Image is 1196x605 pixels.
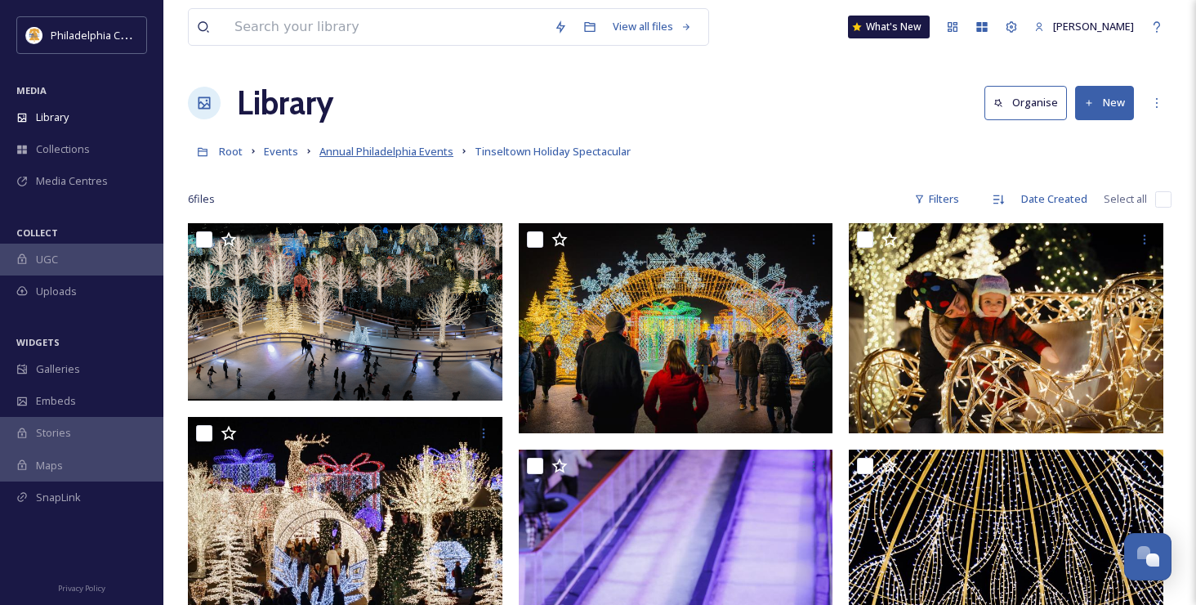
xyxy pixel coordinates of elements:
span: Library [36,110,69,125]
span: MEDIA [16,84,47,96]
span: Collections [36,141,90,157]
span: Root [219,144,243,159]
img: Tinseltown Holiday Spectacular.jpg [519,223,833,433]
a: View all files [605,11,700,43]
span: Uploads [36,284,77,299]
span: UGC [36,252,58,267]
span: Galleries [36,361,80,377]
a: Root [219,141,243,161]
span: Stories [36,425,71,441]
a: Annual Philadelphia Events [319,141,453,161]
span: Philadelphia Convention & Visitors Bureau [51,27,257,43]
span: Tinseltown Holiday Spectacular [475,144,631,159]
span: SnapLink [36,490,81,505]
a: Library [237,78,333,128]
span: Maps [36,458,63,473]
a: Events [264,141,298,161]
span: Annual Philadelphia Events [319,144,453,159]
button: Organise [984,86,1067,119]
span: COLLECT [16,226,58,239]
span: Embeds [36,393,76,409]
div: Filters [906,183,967,215]
button: Open Chat [1124,533,1171,580]
span: WIDGETS [16,336,60,348]
div: Date Created [1013,183,1096,215]
img: download.jpeg [26,27,42,43]
span: Media Centres [36,173,108,189]
span: Privacy Policy [58,583,105,594]
a: [PERSON_NAME] [1026,11,1142,43]
a: Tinseltown Holiday Spectacular [475,141,631,161]
input: Search your library [226,9,546,45]
img: Tinseltown Holiday Spectacular.jpg [849,223,1163,433]
span: Select all [1104,191,1147,207]
a: Privacy Policy [58,577,105,597]
span: [PERSON_NAME] [1053,19,1134,34]
button: New [1075,86,1134,119]
a: What's New [848,16,930,38]
span: Events [264,144,298,159]
span: 6 file s [188,191,215,207]
img: Tinseltown Holiday Spectacular.png [188,223,502,401]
